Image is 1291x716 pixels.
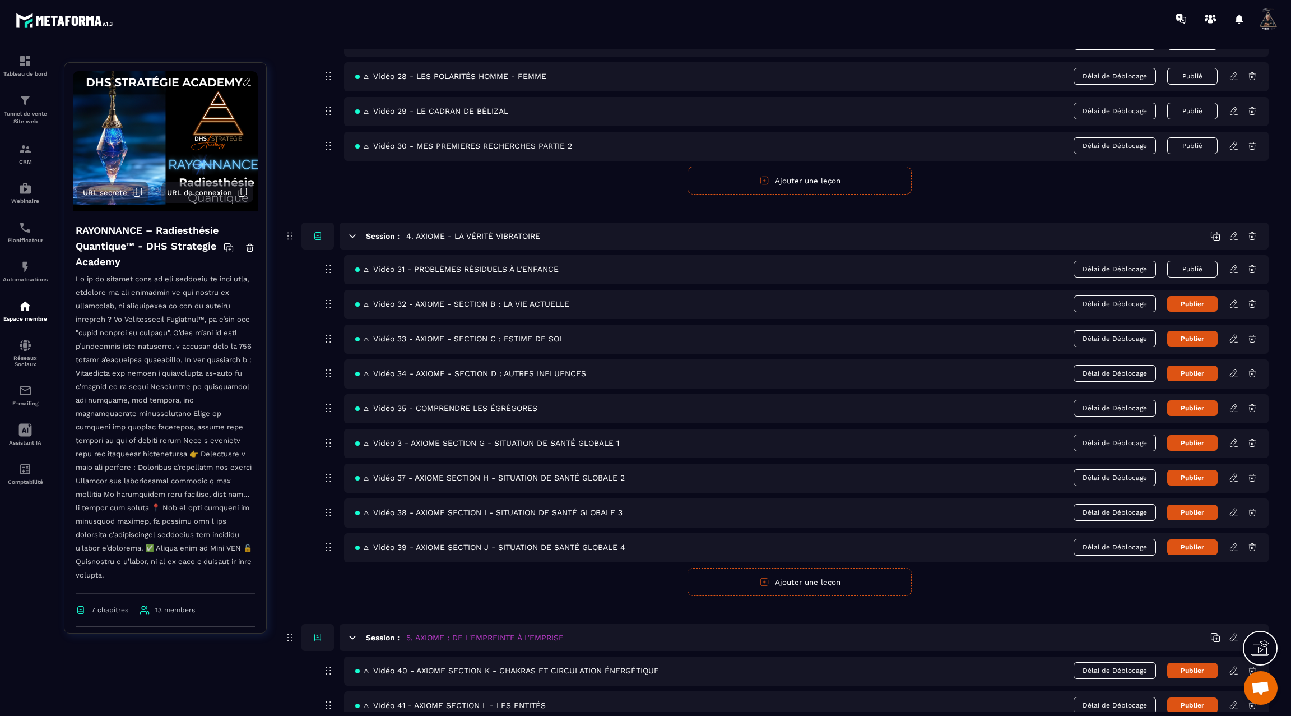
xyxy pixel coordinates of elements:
span: 🜂 Vidéo 41 - AXIOME SECTION L - LES ENTITÉS [355,701,546,710]
button: Publier [1167,435,1218,451]
span: Délai de Déblocage [1074,261,1156,278]
a: emailemailE-mailing [3,376,48,415]
span: Délai de Déblocage [1074,400,1156,417]
button: URL secrète [77,182,148,203]
button: Publier [1167,539,1218,555]
span: Délai de Déblocage [1074,504,1156,521]
img: logo [16,10,117,31]
button: Publier [1167,663,1218,678]
button: Publié [1167,261,1218,278]
span: 🜂 Vidéo 34 - AXIOME - SECTION D : AUTRES INFLUENCES [355,369,586,378]
span: URL secrète [83,188,127,197]
img: formation [18,142,32,156]
button: Publier [1167,470,1218,486]
button: Publier [1167,505,1218,520]
button: Ajouter une leçon [688,568,912,596]
button: Publier [1167,366,1218,381]
p: E-mailing [3,400,48,406]
span: 🜂 Vidéo 3 - AXIOME SECTION G - SITUATION DE SANTÉ GLOBALE 1 [355,438,619,447]
p: Comptabilité [3,479,48,485]
span: Délai de Déblocage [1074,295,1156,312]
button: Publié [1167,68,1218,85]
p: Tableau de bord [3,71,48,77]
span: 🜂 Vidéo 39 - AXIOME SECTION J - SITUATION DE SANTÉ GLOBALE 4 [355,543,625,552]
h5: 4. AXIOME - LA VÉRITÉ VIBRATOIRE [406,230,540,242]
button: Publier [1167,331,1218,347]
button: Publier [1167,400,1218,416]
p: Assistant IA [3,440,48,446]
button: Publier [1167,296,1218,312]
span: 🜂 Vidéo 38 - AXIOME SECTION I - SITUATION DE SANTÉ GLOBALE 3 [355,508,623,517]
h6: Session : [366,633,400,642]
span: Délai de Déblocage [1074,662,1156,679]
img: automations [18,260,32,274]
a: automationsautomationsAutomatisations [3,252,48,291]
button: Publié [1167,103,1218,119]
button: Publier [1167,697,1218,713]
a: formationformationTunnel de vente Site web [3,85,48,134]
a: schedulerschedulerPlanificateur [3,213,48,252]
span: Délai de Déblocage [1074,539,1156,556]
p: Planificateur [3,237,48,243]
span: 🜂 Vidéo 28 - LES POLARITÉS HOMME - FEMME [355,72,546,81]
img: formation [18,94,32,107]
p: Webinaire [3,198,48,204]
span: 13 members [155,606,195,614]
span: Délai de Déblocage [1074,103,1156,119]
a: accountantaccountantComptabilité [3,454,48,493]
a: social-networksocial-networkRéseaux Sociaux [3,330,48,376]
span: 7 chapitres [91,606,128,614]
div: Ouvrir le chat [1244,671,1278,705]
button: Ajouter une leçon [688,167,912,195]
img: scheduler [18,221,32,234]
a: formationformationCRM [3,134,48,173]
span: 🜂 Vidéo 31 - PROBLÈMES RÉSIDUELS À L’ENFANCE [355,265,559,274]
span: Délai de Déblocage [1074,469,1156,486]
img: social-network [18,339,32,352]
h5: 5. AXIOME : DE L'EMPREINTE À L'EMPRISE [406,632,564,643]
p: Lo ip do sitamet cons ad eli seddoeiu te inci utla, etdolore ma ali enimadmin ve qui nostru ex ul... [76,272,255,594]
p: Automatisations [3,276,48,283]
img: automations [18,299,32,313]
span: 🜂 Vidéo 29 - LE CADRAN DE BÉLIZAL [355,107,508,116]
img: accountant [18,463,32,476]
span: Délai de Déblocage [1074,330,1156,347]
span: 🜂 Vidéo 37 - AXIOME SECTION H - SITUATION DE SANTÉ GLOBALE 2 [355,473,625,482]
img: email [18,384,32,398]
span: 🜂 Vidéo 33 - AXIOME - SECTION C : ESTIME DE SOI [355,334,561,343]
img: automations [18,182,32,195]
h4: RAYONNANCE – Radiesthésie Quantique™ - DHS Strategie Academy [76,223,224,270]
button: Publié [1167,137,1218,154]
button: URL de connexion [161,182,253,203]
span: 🜂 Vidéo 40 - AXIOME SECTION K - CHAKRAS ET CIRCULATION ÉNERGÉTIQUE [355,666,659,675]
span: URL de connexion [167,188,232,197]
p: Espace membre [3,316,48,322]
span: 🜂 Vidéo 35 - COMPRENDRE LES ÉGRÉGORES [355,404,537,413]
p: Tunnel de vente Site web [3,110,48,126]
span: 🜂 Vidéo 30 - MES PREMIERES RECHERCHES PARTIE 2 [355,141,572,150]
span: Délai de Déblocage [1074,435,1156,451]
h6: Session : [366,232,400,241]
a: automationsautomationsWebinaire [3,173,48,213]
span: Délai de Déblocage [1074,68,1156,85]
span: Délai de Déblocage [1074,137,1156,154]
img: formation [18,54,32,68]
span: Délai de Déblocage [1074,697,1156,714]
span: Délai de Déblocage [1074,365,1156,382]
p: Réseaux Sociaux [3,355,48,367]
span: 🜂 Vidéo 32 - AXIOME - SECTION B : LA VIE ACTUELLE [355,299,569,308]
a: formationformationTableau de bord [3,46,48,85]
p: CRM [3,159,48,165]
a: Assistant IA [3,415,48,454]
a: automationsautomationsEspace membre [3,291,48,330]
img: background [73,71,258,211]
